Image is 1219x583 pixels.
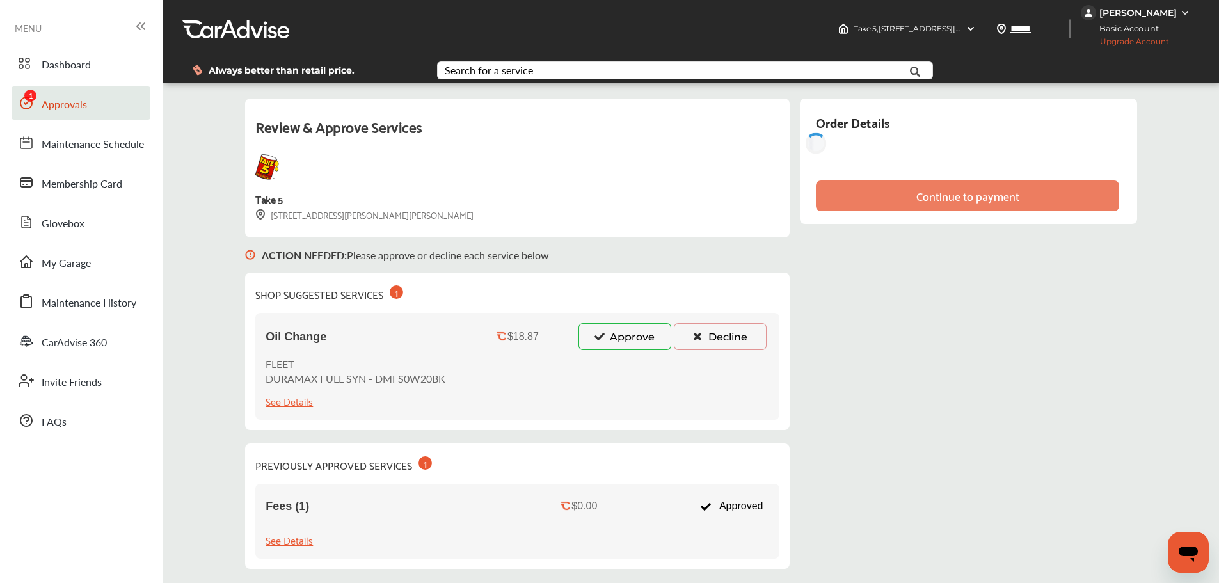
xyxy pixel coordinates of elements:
span: Membership Card [42,176,122,193]
span: My Garage [42,255,91,272]
img: header-divider.bc55588e.svg [1069,19,1071,38]
div: [PERSON_NAME] [1099,7,1177,19]
img: svg+xml;base64,PHN2ZyB3aWR0aD0iMTYiIGhlaWdodD0iMTciIHZpZXdCb3g9IjAgMCAxNiAxNyIgZmlsbD0ibm9uZSIgeG... [245,237,255,273]
div: $0.00 [571,500,597,512]
div: 1 [418,456,432,470]
a: CarAdvise 360 [12,324,150,358]
b: ACTION NEEDED : [262,248,347,262]
div: PREVIOUSLY APPROVED SERVICES [255,454,432,474]
button: Decline [674,323,767,350]
a: Invite Friends [12,364,150,397]
p: FLEET [266,356,445,371]
div: Order Details [816,111,889,133]
div: Search for a service [445,65,533,76]
span: Glovebox [42,216,84,232]
div: $18.87 [507,331,539,342]
a: Dashboard [12,47,150,80]
div: See Details [266,392,313,410]
span: Maintenance Schedule [42,136,144,153]
span: Fees (1) [266,500,309,513]
span: FAQs [42,414,67,431]
span: Basic Account [1082,22,1168,35]
a: Maintenance History [12,285,150,318]
div: SHOP SUGGESTED SERVICES [255,283,403,303]
img: svg+xml;base64,PHN2ZyB3aWR0aD0iMTYiIGhlaWdodD0iMTciIHZpZXdCb3g9IjAgMCAxNiAxNyIgZmlsbD0ibm9uZSIgeG... [255,209,266,220]
a: Approvals [12,86,150,120]
span: Invite Friends [42,374,102,391]
img: header-down-arrow.9dd2ce7d.svg [966,24,976,34]
div: See Details [266,531,313,548]
span: Take 5 , [STREET_ADDRESS][PERSON_NAME][PERSON_NAME] Carrollwood , FL 33618 [854,24,1162,33]
a: FAQs [12,404,150,437]
div: 1 [390,285,403,299]
span: MENU [15,23,42,33]
a: Membership Card [12,166,150,199]
img: header-home-logo.8d720a4f.svg [838,24,849,34]
div: Continue to payment [916,189,1019,202]
span: Dashboard [42,57,91,74]
a: My Garage [12,245,150,278]
a: Maintenance Schedule [12,126,150,159]
div: Review & Approve Services [255,114,779,154]
span: CarAdvise 360 [42,335,107,351]
span: Maintenance History [42,295,136,312]
iframe: Button to launch messaging window [1168,532,1209,573]
p: DURAMAX FULL SYN - DMFS0W20BK [266,371,445,386]
a: Glovebox [12,205,150,239]
button: Approve [578,323,671,350]
img: WGsFRI8htEPBVLJbROoPRyZpYNWhNONpIPPETTm6eUC0GeLEiAAAAAElFTkSuQmCC [1180,8,1190,18]
p: Please approve or decline each service below [262,248,549,262]
div: [STREET_ADDRESS][PERSON_NAME][PERSON_NAME] [255,207,474,222]
img: location_vector.a44bc228.svg [996,24,1007,34]
span: Always better than retail price. [209,66,355,75]
span: Upgrade Account [1081,36,1169,52]
span: Approvals [42,97,87,113]
img: logo-take5.png [255,154,279,180]
div: Approved [693,494,769,518]
img: dollor_label_vector.a70140d1.svg [193,65,202,76]
div: Take 5 [255,190,282,207]
img: jVpblrzwTbfkPYzPPzSLxeg0AAAAASUVORK5CYII= [1081,5,1096,20]
span: Oil Change [266,330,326,344]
